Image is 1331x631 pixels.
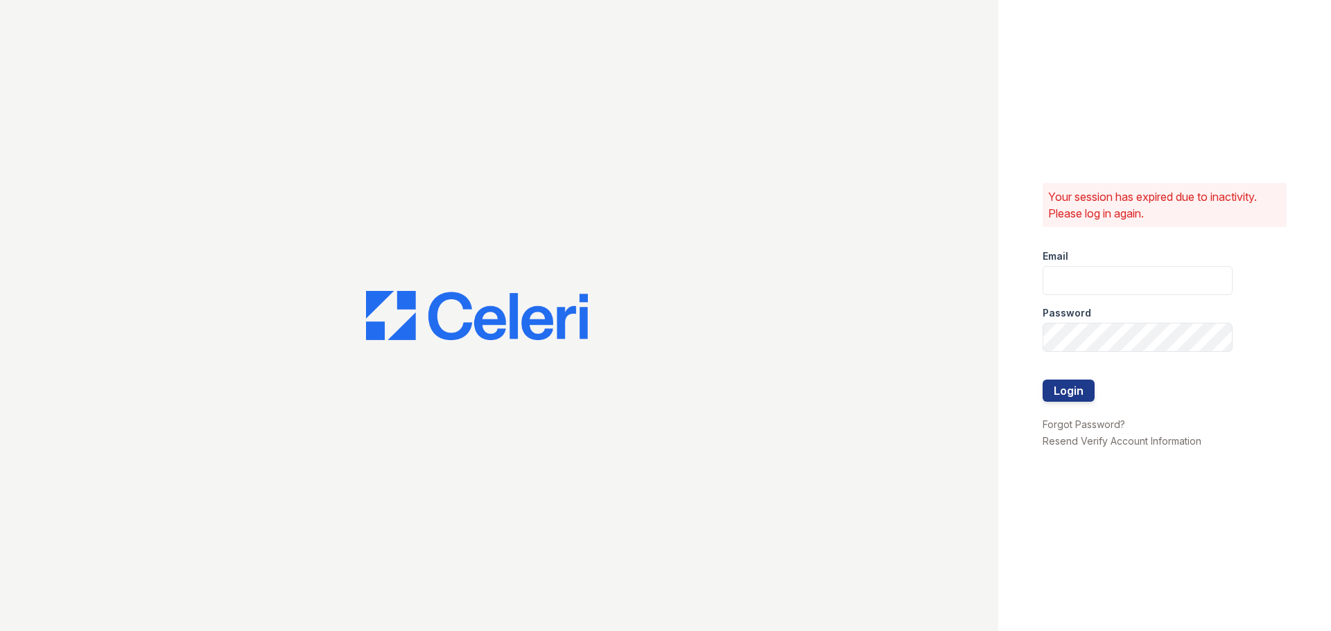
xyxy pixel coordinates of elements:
a: Forgot Password? [1043,418,1125,430]
p: Your session has expired due to inactivity. Please log in again. [1048,188,1281,222]
img: CE_Logo_Blue-a8612792a0a2168367f1c8372b55b34899dd931a85d93a1a3d3e32e68fde9ad4.png [366,291,588,341]
label: Password [1043,306,1091,320]
a: Resend Verify Account Information [1043,435,1201,447]
button: Login [1043,380,1095,402]
label: Email [1043,249,1068,263]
